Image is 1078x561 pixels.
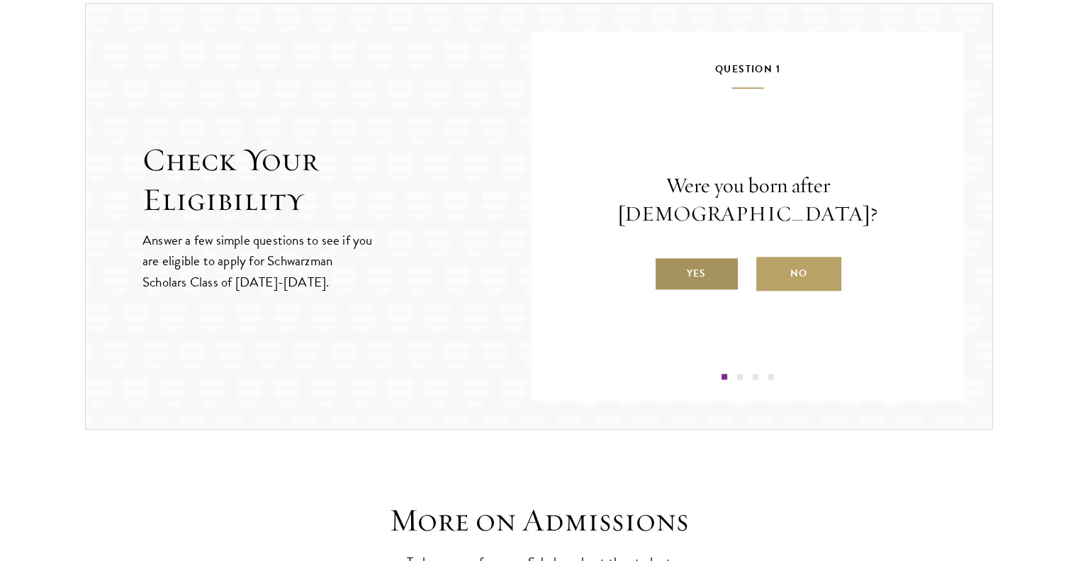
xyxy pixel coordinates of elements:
h3: More on Admissions [320,501,759,540]
p: Were you born after [DEMOGRAPHIC_DATA]? [574,172,921,228]
h5: Question 1 [574,60,921,89]
h2: Check Your Eligibility [142,140,532,220]
p: Answer a few simple questions to see if you are eligible to apply for Schwarzman Scholars Class o... [142,230,374,291]
label: Yes [654,257,739,291]
label: No [756,257,841,291]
